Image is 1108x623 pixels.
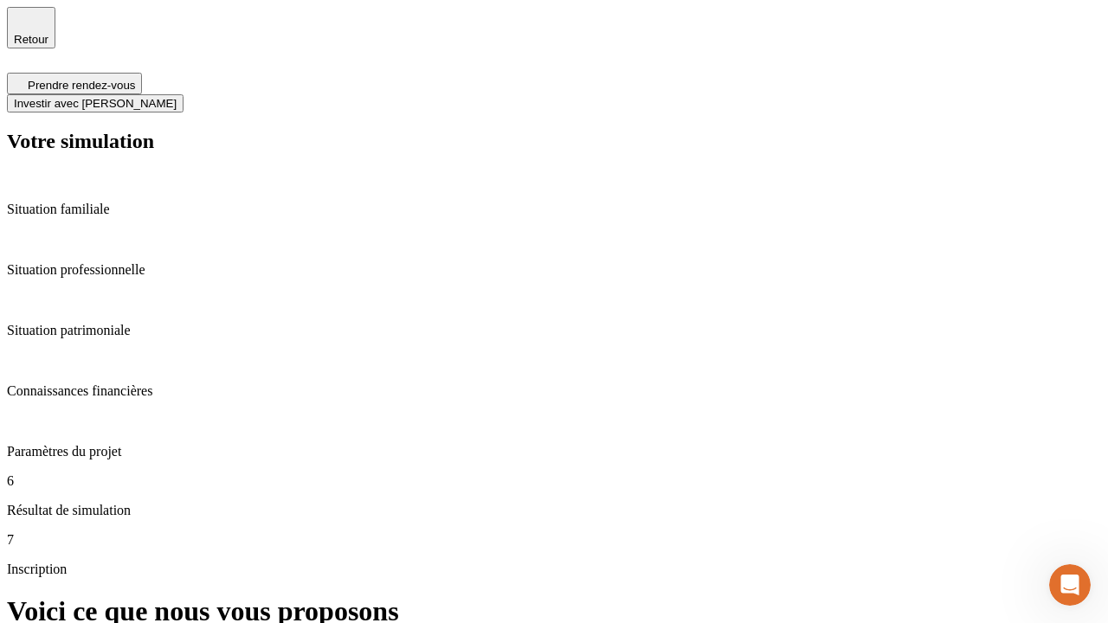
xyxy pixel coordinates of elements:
[7,73,142,94] button: Prendre rendez-vous
[7,503,1101,518] p: Résultat de simulation
[7,94,184,112] button: Investir avec [PERSON_NAME]
[7,202,1101,217] p: Situation familiale
[1049,564,1091,606] iframe: Intercom live chat
[7,562,1101,577] p: Inscription
[7,323,1101,338] p: Situation patrimoniale
[7,383,1101,399] p: Connaissances financières
[7,130,1101,153] h2: Votre simulation
[14,33,48,46] span: Retour
[14,97,177,110] span: Investir avec [PERSON_NAME]
[7,7,55,48] button: Retour
[28,79,135,92] span: Prendre rendez-vous
[7,262,1101,278] p: Situation professionnelle
[7,473,1101,489] p: 6
[7,444,1101,459] p: Paramètres du projet
[7,532,1101,548] p: 7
